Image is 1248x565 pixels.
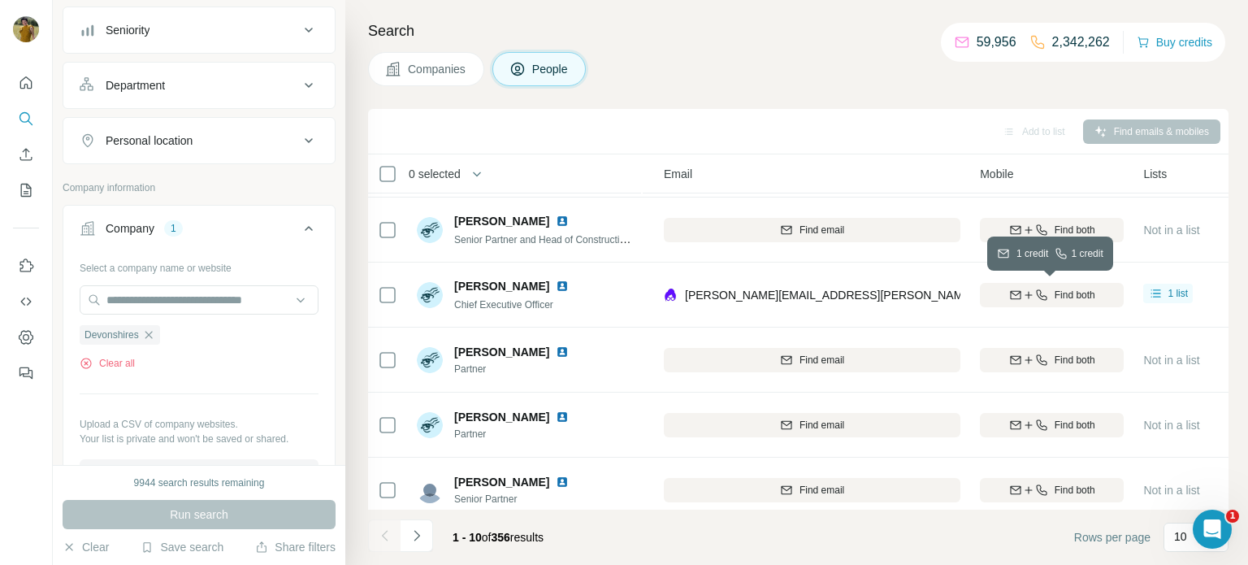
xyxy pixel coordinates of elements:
[482,531,492,544] span: of
[80,417,318,432] p: Upload a CSV of company websites.
[13,176,39,205] button: My lists
[401,519,433,552] button: Navigate to next page
[1174,528,1187,545] p: 10
[80,459,318,489] button: Upload a list of companies
[63,11,335,50] button: Seniority
[1143,166,1167,182] span: Lists
[492,531,510,544] span: 356
[408,61,467,77] span: Companies
[13,68,39,98] button: Quick start
[980,283,1124,307] button: Find both
[63,539,109,555] button: Clear
[664,166,692,182] span: Email
[977,33,1016,52] p: 59,956
[664,478,960,502] button: Find email
[1143,484,1199,497] span: Not in a list
[980,478,1124,502] button: Find both
[1143,419,1199,432] span: Not in a list
[13,104,39,133] button: Search
[106,133,193,149] div: Personal location
[1055,418,1095,432] span: Find both
[664,348,960,372] button: Find email
[63,209,335,254] button: Company1
[80,356,135,371] button: Clear all
[1143,224,1199,237] span: Not in a list
[453,531,544,544] span: results
[980,218,1124,242] button: Find both
[454,213,549,229] span: [PERSON_NAME]
[453,531,482,544] span: 1 - 10
[454,278,549,294] span: [PERSON_NAME]
[1074,529,1150,545] span: Rows per page
[63,121,335,160] button: Personal location
[1226,510,1239,523] span: 1
[556,476,569,489] img: LinkedIn logo
[1055,483,1095,498] span: Find both
[106,220,154,237] div: Company
[454,299,553,311] span: Chief Executive Officer
[13,287,39,316] button: Use Surfe API
[13,16,39,42] img: Avatar
[685,289,1065,302] span: [PERSON_NAME][EMAIL_ADDRESS][PERSON_NAME][DOMAIN_NAME]
[63,66,335,105] button: Department
[454,492,575,506] span: Senior Partner
[13,140,39,169] button: Enrich CSV
[1137,31,1212,54] button: Buy credits
[799,418,844,432] span: Find email
[454,362,575,376] span: Partner
[80,432,318,446] p: Your list is private and won't be saved or shared.
[454,233,695,246] span: Senior Partner and Head of Construction & Engineering
[417,217,443,243] img: Avatar
[255,539,336,555] button: Share filters
[13,359,39,388] button: Feedback
[13,251,39,280] button: Use Surfe on LinkedIn
[556,280,569,293] img: LinkedIn logo
[141,539,223,555] button: Save search
[164,221,183,236] div: 1
[980,348,1124,372] button: Find both
[417,282,443,308] img: Avatar
[799,353,844,367] span: Find email
[799,483,844,498] span: Find email
[1055,223,1095,237] span: Find both
[417,477,443,503] img: Avatar
[454,409,549,425] span: [PERSON_NAME]
[556,411,569,424] img: LinkedIn logo
[1143,354,1199,367] span: Not in a list
[1168,286,1188,301] span: 1 list
[106,22,149,38] div: Seniority
[80,254,318,276] div: Select a company name or website
[556,215,569,228] img: LinkedIn logo
[556,346,569,359] img: LinkedIn logo
[417,412,443,438] img: Avatar
[980,413,1124,437] button: Find both
[409,166,461,182] span: 0 selected
[106,77,165,93] div: Department
[454,344,549,360] span: [PERSON_NAME]
[980,166,1013,182] span: Mobile
[63,180,336,195] p: Company information
[664,287,677,303] img: provider lusha logo
[454,474,549,490] span: [PERSON_NAME]
[664,413,960,437] button: Find email
[1052,33,1110,52] p: 2,342,262
[13,323,39,352] button: Dashboard
[1055,353,1095,367] span: Find both
[134,476,265,490] div: 9944 search results remaining
[84,328,139,342] span: Devonshires
[1055,288,1095,302] span: Find both
[417,347,443,373] img: Avatar
[368,20,1228,42] h4: Search
[1193,510,1232,549] iframe: Intercom live chat
[799,223,844,237] span: Find email
[532,61,570,77] span: People
[454,427,575,441] span: Partner
[664,218,960,242] button: Find email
